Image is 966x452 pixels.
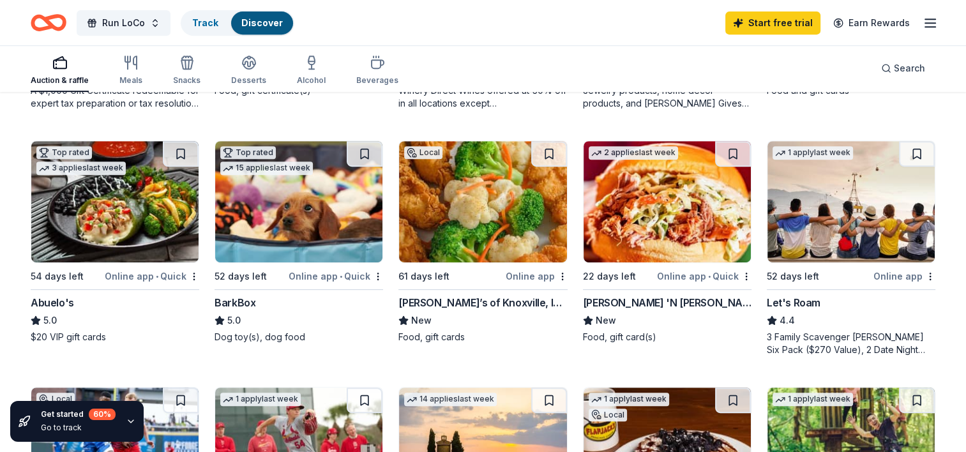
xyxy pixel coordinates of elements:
[767,295,820,310] div: Let's Roam
[36,162,126,175] div: 3 applies last week
[220,393,301,406] div: 1 apply last week
[583,331,751,343] div: Food, gift card(s)
[356,75,398,86] div: Beverages
[36,146,92,159] div: Top rated
[31,84,199,110] div: A $1,000 Gift Certificate redeemable for expert tax preparation or tax resolution services—recipi...
[173,50,200,92] button: Snacks
[398,295,567,310] div: [PERSON_NAME]’s of Knoxville, Inc.
[31,269,84,284] div: 54 days left
[31,140,199,343] a: Image for Abuelo's Top rated3 applieslast week54 days leftOnline app•QuickAbuelo's5.0$20 VIP gift...
[31,75,89,86] div: Auction & raffle
[41,423,116,433] div: Go to track
[773,146,853,160] div: 1 apply last week
[220,162,313,175] div: 15 applies last week
[506,268,568,284] div: Online app
[584,141,751,262] img: Image for Jim 'N Nick's BBQ Restaurant
[105,268,199,284] div: Online app Quick
[241,17,283,28] a: Discover
[583,140,751,343] a: Image for Jim 'N Nick's BBQ Restaurant2 applieslast week22 days leftOnline app•Quick[PERSON_NAME]...
[725,11,820,34] a: Start free trial
[231,50,266,92] button: Desserts
[297,75,326,86] div: Alcohol
[31,331,199,343] div: $20 VIP gift cards
[77,10,170,36] button: Run LoCo
[398,269,449,284] div: 61 days left
[156,271,158,282] span: •
[31,8,66,38] a: Home
[773,393,853,406] div: 1 apply last week
[583,269,636,284] div: 22 days left
[873,268,935,284] div: Online app
[398,84,567,110] div: Winery Direct Wines offered at 30% off in all locations except [GEOGRAPHIC_DATA], [GEOGRAPHIC_DAT...
[826,11,917,34] a: Earn Rewards
[31,141,199,262] img: Image for Abuelo's
[289,268,383,284] div: Online app Quick
[297,50,326,92] button: Alcohol
[708,271,711,282] span: •
[589,393,669,406] div: 1 apply last week
[119,50,142,92] button: Meals
[41,409,116,420] div: Get started
[404,146,442,159] div: Local
[399,141,566,262] img: Image for Shoney’s of Knoxville, Inc.
[31,50,89,92] button: Auction & raffle
[589,409,627,421] div: Local
[89,409,116,420] div: 60 %
[411,313,432,328] span: New
[31,295,74,310] div: Abuelo's
[231,75,266,86] div: Desserts
[767,269,819,284] div: 52 days left
[767,331,935,356] div: 3 Family Scavenger [PERSON_NAME] Six Pack ($270 Value), 2 Date Night Scavenger [PERSON_NAME] Two ...
[657,268,751,284] div: Online app Quick
[398,331,567,343] div: Food, gift cards
[596,313,616,328] span: New
[871,56,935,81] button: Search
[404,393,497,406] div: 14 applies last week
[102,15,145,31] span: Run LoCo
[215,141,382,262] img: Image for BarkBox
[173,75,200,86] div: Snacks
[215,295,255,310] div: BarkBox
[215,269,267,284] div: 52 days left
[767,141,935,262] img: Image for Let's Roam
[398,140,567,343] a: Image for Shoney’s of Knoxville, Inc.Local61 days leftOnline app[PERSON_NAME]’s of Knoxville, Inc...
[583,84,751,110] div: Jewelry products, home decor products, and [PERSON_NAME] Gives Back event in-store or online (or ...
[356,50,398,92] button: Beverages
[767,140,935,356] a: Image for Let's Roam1 applylast week52 days leftOnline appLet's Roam4.43 Family Scavenger [PERSON...
[227,313,241,328] span: 5.0
[894,61,925,76] span: Search
[589,146,678,160] div: 2 applies last week
[220,146,276,159] div: Top rated
[215,331,383,343] div: Dog toy(s), dog food
[340,271,342,282] span: •
[215,140,383,343] a: Image for BarkBoxTop rated15 applieslast week52 days leftOnline app•QuickBarkBox5.0Dog toy(s), do...
[583,295,751,310] div: [PERSON_NAME] 'N [PERSON_NAME]'s BBQ Restaurant
[192,17,218,28] a: Track
[181,10,294,36] button: TrackDiscover
[119,75,142,86] div: Meals
[43,313,57,328] span: 5.0
[780,313,795,328] span: 4.4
